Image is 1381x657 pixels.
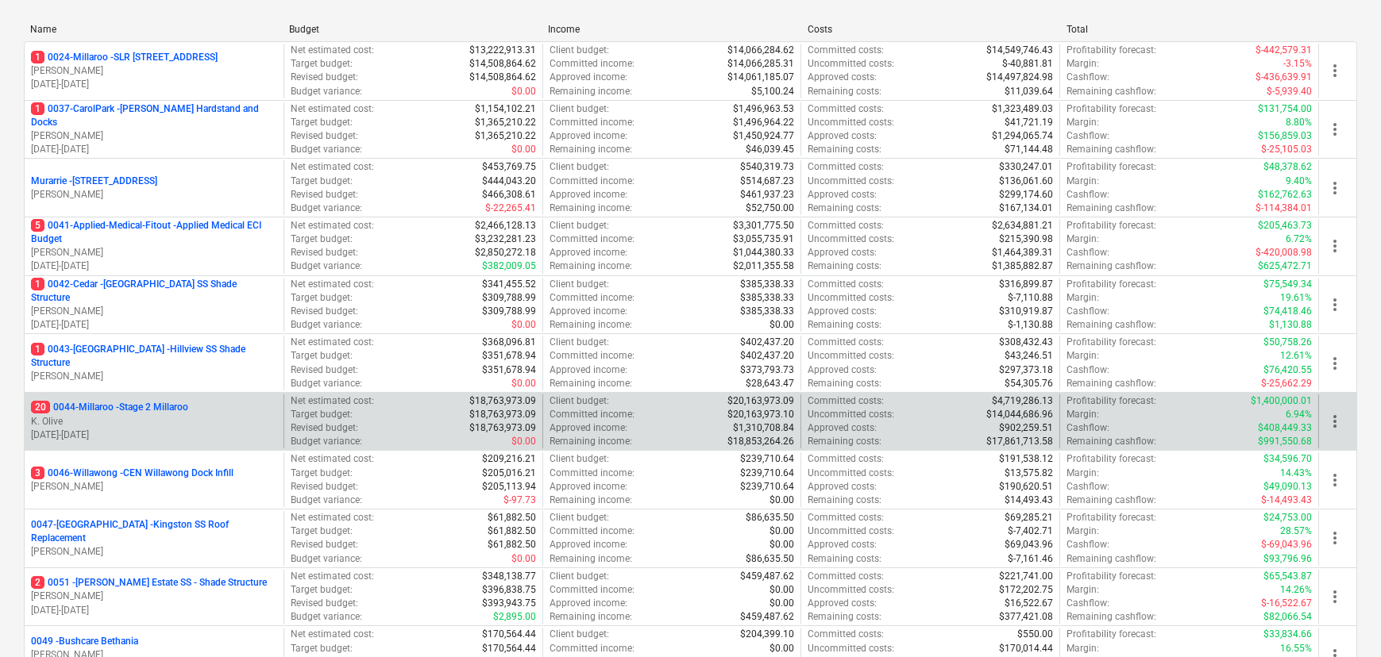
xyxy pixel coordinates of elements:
p: $402,437.20 [740,336,794,349]
p: Net estimated cost : [291,160,374,174]
p: $239,710.64 [740,467,794,480]
p: Target budget : [291,116,353,129]
span: more_vert [1325,471,1344,490]
p: 0024-Millaroo - SLR [STREET_ADDRESS] [31,51,218,64]
span: 1 [31,278,44,290]
p: $43,246.51 [1005,349,1053,363]
p: Profitability forecast : [1067,219,1156,232]
p: $209,216.21 [482,452,536,466]
p: $1,450,924.77 [733,129,794,143]
p: 6.94% [1286,408,1312,421]
p: Approved costs : [808,305,877,318]
p: Remaining cashflow : [1067,85,1156,98]
p: Target budget : [291,349,353,363]
p: -3.15% [1283,57,1312,71]
span: more_vert [1325,587,1344,606]
p: [PERSON_NAME] [31,305,277,318]
p: $11,039.64 [1005,85,1053,98]
p: Revised budget : [291,129,358,143]
p: Committed income : [550,232,635,246]
p: [PERSON_NAME] [31,64,277,78]
p: Budget variance : [291,435,362,448]
p: Cashflow : [1067,421,1109,435]
p: $2,466,128.13 [475,219,536,232]
p: $52,750.00 [746,202,794,215]
p: Budget variance : [291,85,362,98]
p: Profitability forecast : [1067,278,1156,291]
p: Approved income : [550,71,627,84]
p: Net estimated cost : [291,452,374,466]
p: [PERSON_NAME] [31,480,277,494]
p: $71,144.48 [1005,143,1053,156]
p: $1,365,210.22 [475,129,536,143]
p: Margin : [1067,116,1099,129]
p: Uncommitted costs : [808,57,894,71]
p: Committed costs : [808,278,884,291]
span: more_vert [1325,236,1344,255]
p: Cashflow : [1067,71,1109,84]
p: $1,294,065.74 [992,129,1053,143]
p: Cashflow : [1067,188,1109,202]
p: $20,163,973.10 [727,408,794,421]
p: Profitability forecast : [1067,44,1156,57]
div: Costs [808,24,1054,35]
p: $385,338.33 [740,278,794,291]
p: [PERSON_NAME] [31,545,277,559]
p: Uncommitted costs : [808,175,894,188]
p: Revised budget : [291,421,358,435]
p: $-25,662.29 [1261,377,1312,390]
p: $382,009.05 [482,259,536,273]
span: 3 [31,467,44,479]
p: $368,096.81 [482,336,536,349]
div: 10042-Cedar -[GEOGRAPHIC_DATA] SS Shade Structure[PERSON_NAME][DATE]-[DATE] [31,278,277,332]
p: 0042-Cedar - [GEOGRAPHIC_DATA] SS Shade Structure [31,278,277,305]
p: Client budget : [550,102,609,116]
p: Approved income : [550,188,627,202]
p: $0.00 [511,377,536,390]
p: Murarrie - [STREET_ADDRESS] [31,175,157,188]
p: Approved income : [550,363,627,377]
p: Net estimated cost : [291,219,374,232]
p: Cashflow : [1067,246,1109,259]
p: $131,754.00 [1258,102,1312,116]
p: Net estimated cost : [291,336,374,349]
p: Remaining income : [550,85,632,98]
p: $205,016.21 [482,467,536,480]
p: Uncommitted costs : [808,408,894,421]
p: Remaining costs : [808,435,881,448]
p: Margin : [1067,175,1099,188]
p: Target budget : [291,408,353,421]
p: $4,719,286.13 [992,394,1053,408]
p: $444,043.20 [482,175,536,188]
p: $0.00 [511,435,536,448]
div: Total [1067,24,1313,35]
p: 6.72% [1286,232,1312,246]
p: Margin : [1067,232,1099,246]
p: Committed income : [550,57,635,71]
p: Approved costs : [808,129,877,143]
p: Margin : [1067,349,1099,363]
p: $-40,881.81 [1002,57,1053,71]
p: Uncommitted costs : [808,232,894,246]
p: $76,420.55 [1263,363,1312,377]
p: Remaining income : [550,318,632,332]
p: Uncommitted costs : [808,467,894,480]
span: 1 [31,343,44,355]
p: $310,919.87 [999,305,1053,318]
p: Margin : [1067,57,1099,71]
p: $316,899.87 [999,278,1053,291]
p: Committed costs : [808,44,884,57]
p: $309,788.99 [482,305,536,318]
span: 1 [31,51,44,63]
p: [DATE] - [DATE] [31,143,277,156]
p: Committed costs : [808,394,884,408]
p: $1,044,380.33 [733,246,794,259]
p: $0.00 [511,85,536,98]
p: $1,464,389.31 [992,246,1053,259]
p: Approved income : [550,305,627,318]
p: $13,222,913.31 [469,44,536,57]
p: Target budget : [291,57,353,71]
p: Profitability forecast : [1067,102,1156,116]
div: 0047-[GEOGRAPHIC_DATA] -Kingston SS Roof Replacement[PERSON_NAME] [31,518,277,559]
span: more_vert [1325,295,1344,314]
